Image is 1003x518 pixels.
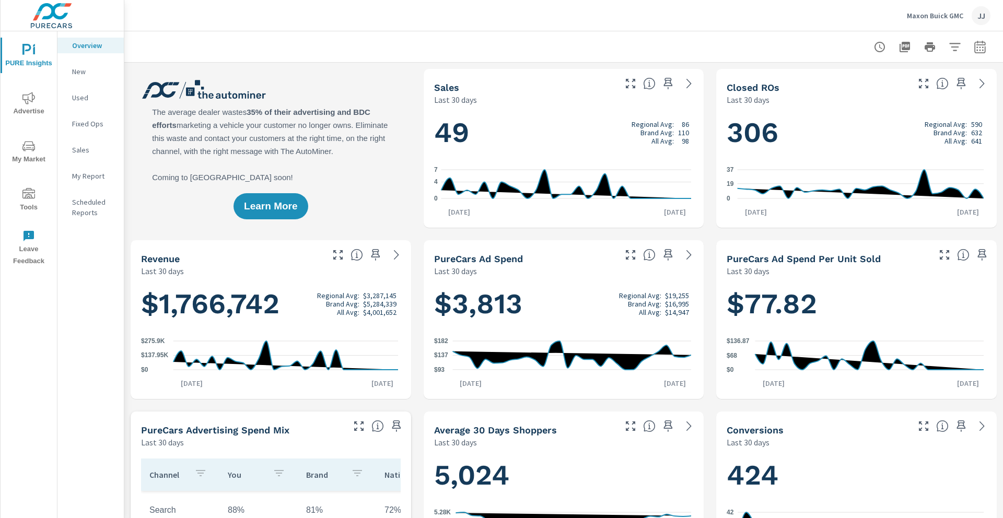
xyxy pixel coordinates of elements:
p: Used [72,92,115,103]
text: $0 [727,366,734,373]
p: 590 [971,120,982,128]
p: Brand Avg: [628,300,661,308]
p: $14,947 [665,308,689,316]
text: 5.28K [434,509,451,516]
p: 98 [682,137,689,145]
div: Sales [57,142,124,158]
text: $68 [727,352,737,359]
text: 42 [727,509,734,516]
p: $4,001,652 [363,308,396,316]
span: The number of dealer-specified goals completed by a visitor. [Source: This data is provided by th... [936,420,949,432]
div: Used [57,90,124,105]
div: Overview [57,38,124,53]
span: Number of Repair Orders Closed by the selected dealership group over the selected time range. [So... [936,77,949,90]
p: $5,284,339 [363,300,396,308]
span: Number of vehicles sold by the dealership over the selected date range. [Source: This data is sou... [643,77,656,90]
p: [DATE] [452,378,489,388]
p: All Avg: [651,137,674,145]
span: Save this to your personalized report [660,418,677,434]
span: Tools [4,188,54,214]
text: $93 [434,366,445,373]
p: Brand Avg: [640,128,674,137]
p: All Avg: [944,137,967,145]
button: Make Fullscreen [351,418,367,434]
p: [DATE] [738,207,774,217]
h5: PureCars Ad Spend [434,253,523,264]
p: Maxon Buick GMC [907,11,963,20]
p: Regional Avg: [317,291,359,300]
text: $0 [141,366,148,373]
p: Regional Avg: [925,120,967,128]
span: My Market [4,140,54,166]
span: Advertise [4,92,54,117]
p: [DATE] [364,378,401,388]
p: Last 30 days [434,93,477,106]
text: 37 [727,166,734,173]
p: 641 [971,137,982,145]
button: Make Fullscreen [936,246,953,263]
span: Save this to your personalized report [660,246,677,263]
p: 110 [678,128,689,137]
p: Regional Avg: [619,291,661,300]
div: New [57,64,124,79]
span: Total cost of media for all PureCars channels for the selected dealership group over the selected... [643,249,656,261]
span: Save this to your personalized report [367,246,384,263]
p: Brand [306,469,343,480]
p: $19,255 [665,291,689,300]
p: All Avg: [337,308,359,316]
span: Total sales revenue over the selected date range. [Source: This data is sourced from the dealer’s... [351,249,363,261]
p: Scheduled Reports [72,197,115,218]
a: See more details in report [974,418,990,434]
p: Last 30 days [727,93,769,106]
text: $137 [434,352,448,359]
p: $16,995 [665,300,689,308]
div: nav menu [1,31,57,272]
button: Make Fullscreen [622,418,639,434]
span: Learn More [244,202,297,211]
h5: Closed ROs [727,82,779,93]
p: All Avg: [639,308,661,316]
button: Print Report [919,37,940,57]
button: Make Fullscreen [330,246,346,263]
span: Leave Feedback [4,230,54,267]
button: Select Date Range [970,37,990,57]
text: $136.87 [727,337,750,345]
p: Brand Avg: [326,300,359,308]
text: 19 [727,180,734,187]
span: Save this to your personalized report [974,246,990,263]
span: A rolling 30 day total of daily Shoppers on the dealership website, averaged over the selected da... [643,420,656,432]
h5: Average 30 Days Shoppers [434,425,557,435]
text: 7 [434,166,438,173]
p: Last 30 days [727,436,769,449]
p: [DATE] [657,207,693,217]
a: See more details in report [388,246,405,263]
h1: $1,766,742 [141,286,401,322]
p: Last 30 days [141,436,184,449]
p: Channel [149,469,186,480]
a: See more details in report [681,75,697,92]
button: "Export Report to PDF" [894,37,915,57]
p: Fixed Ops [72,119,115,129]
p: My Report [72,171,115,181]
p: Sales [72,145,115,155]
span: Save this to your personalized report [953,75,970,92]
button: Make Fullscreen [622,75,639,92]
a: See more details in report [681,418,697,434]
button: Make Fullscreen [915,418,932,434]
h5: PureCars Advertising Spend Mix [141,425,289,435]
h1: $3,813 [434,286,694,322]
button: Make Fullscreen [622,246,639,263]
p: [DATE] [950,378,986,388]
p: Regional Avg: [632,120,674,128]
h1: 306 [727,115,986,150]
div: My Report [57,168,124,184]
p: 86 [682,120,689,128]
p: Last 30 days [141,265,184,277]
span: Save this to your personalized report [660,75,677,92]
div: Fixed Ops [57,116,124,132]
span: This table looks at how you compare to the amount of budget you spend per channel as opposed to y... [371,420,384,432]
h5: Revenue [141,253,180,264]
h5: Sales [434,82,459,93]
p: National [384,469,421,480]
text: $182 [434,337,448,345]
